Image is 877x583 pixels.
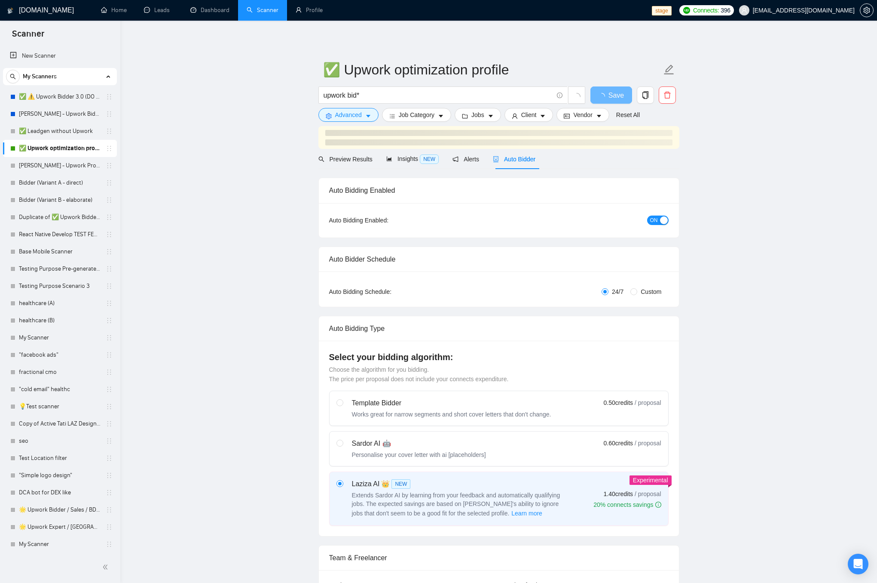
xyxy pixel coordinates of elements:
[452,156,479,163] span: Alerts
[391,479,410,489] span: NEW
[352,398,551,408] div: Template Bidder
[637,91,654,99] span: copy
[19,312,101,329] a: healthcare (B)
[650,216,658,225] span: ON
[637,86,654,104] button: copy
[352,450,486,459] div: Personalise your cover letter with ai [placeholders]
[521,110,537,120] span: Client
[635,439,661,447] span: / proposal
[247,6,278,14] a: searchScanner
[7,4,13,18] img: logo
[5,28,51,46] span: Scanner
[19,191,101,209] a: Bidder (Variant B - elaborate)
[635,490,661,498] span: / proposal
[598,93,608,100] span: loading
[318,156,324,162] span: search
[329,546,669,570] div: Team & Freelancer
[144,6,173,14] a: messageLeads
[19,278,101,295] a: Testing Purpose Scenario 3
[19,140,101,157] a: ✅ Upwork optimization profile
[106,300,113,307] span: holder
[190,6,229,14] a: dashboardDashboard
[329,287,442,296] div: Auto Bidding Schedule:
[693,6,719,15] span: Connects:
[860,7,873,14] span: setting
[19,243,101,260] a: Base Mobile Scanner
[6,70,20,83] button: search
[329,178,669,203] div: Auto Bidding Enabled
[19,415,101,432] a: Copy of Active Tati LAZ Design Scanner
[504,108,553,122] button: userClientcaret-down
[590,86,632,104] button: Save
[604,398,633,407] span: 0.50 credits
[438,113,444,119] span: caret-down
[352,479,567,489] div: Laziza AI
[608,90,624,101] span: Save
[462,113,468,119] span: folder
[318,108,379,122] button: settingAdvancedcaret-down
[19,398,101,415] a: 💡Test scanner
[511,509,542,518] span: Learn more
[635,398,661,407] span: / proposal
[106,317,113,324] span: holder
[19,209,101,226] a: Duplicate of ✅ Upwork Bidder 3.0
[452,156,458,162] span: notification
[848,554,868,574] div: Open Intercom Messenger
[106,369,113,376] span: holder
[557,93,562,98] span: info-circle
[106,334,113,341] span: holder
[420,154,439,164] span: NEW
[6,74,19,80] span: search
[652,6,671,15] span: stage
[106,265,113,272] span: holder
[106,386,113,393] span: holder
[106,128,113,135] span: holder
[19,329,101,346] a: My Scanner
[19,88,101,105] a: ✅ ⚠️ Upwork Bidder 3.0 (DO NOT TOUCH)
[296,6,323,14] a: userProfile
[106,214,113,221] span: holder
[637,287,665,296] span: Custom
[106,524,113,531] span: holder
[493,156,535,163] span: Auto Bidder
[106,352,113,358] span: holder
[19,536,101,553] a: My Scanner
[19,450,101,467] a: Test Location filter
[721,6,730,15] span: 396
[329,247,669,271] div: Auto Bidder Schedule
[106,489,113,496] span: holder
[386,156,392,162] span: area-chart
[106,162,113,169] span: holder
[633,477,668,484] span: Experimental
[106,438,113,444] span: holder
[683,7,690,14] img: upwork-logo.png
[381,479,390,489] span: 👑
[19,295,101,312] a: healthcare (A)
[399,110,434,120] span: Job Category
[19,260,101,278] a: Testing Purpose Pre-generated 1
[382,108,451,122] button: barsJob Categorycaret-down
[329,351,669,363] h4: Select your bidding algorithm:
[573,110,592,120] span: Vendor
[3,47,117,65] li: New Scanner
[19,157,101,174] a: [PERSON_NAME] - Upwork Proposal
[604,438,633,448] span: 0.60 credits
[106,420,113,427] span: holder
[19,364,101,381] a: fractional cmo
[329,366,509,382] span: Choose the algorithm for you bidding. The price per proposal does not include your connects expen...
[352,410,551,419] div: Works great for narrow segments and short cover letters that don't change.
[106,472,113,479] span: holder
[471,110,484,120] span: Jobs
[318,156,373,163] span: Preview Results
[106,197,113,204] span: holder
[19,346,101,364] a: "facebook ads"
[329,316,669,341] div: Auto Bidding Type
[106,231,113,238] span: holder
[323,59,662,80] input: Scanner name...
[19,174,101,191] a: Bidder (Variant A - direct)
[389,113,395,119] span: bars
[659,91,675,99] span: delete
[365,113,371,119] span: caret-down
[488,113,494,119] span: caret-down
[540,113,546,119] span: caret-down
